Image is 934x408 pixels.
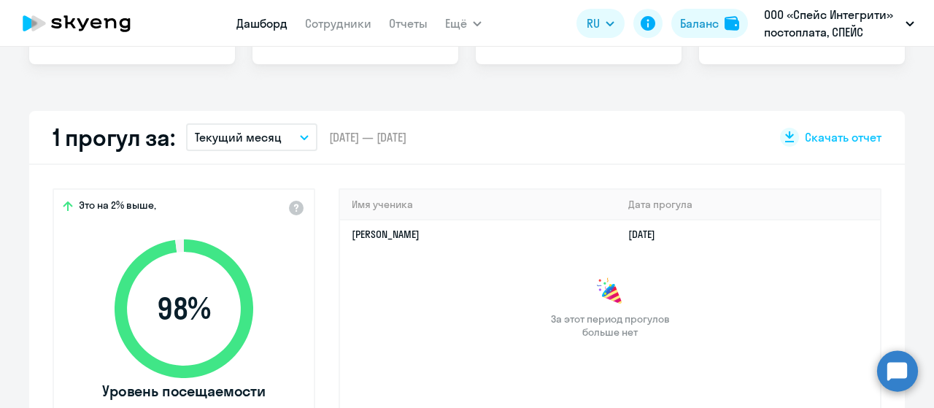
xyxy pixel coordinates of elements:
span: Скачать отчет [805,129,881,145]
img: balance [725,16,739,31]
button: Текущий месяц [186,123,317,151]
button: Балансbalance [671,9,748,38]
th: Дата прогула [617,190,880,220]
h2: 1 прогул за: [53,123,174,152]
span: [DATE] — [DATE] [329,129,406,145]
span: Это на 2% выше, [79,199,156,216]
a: Сотрудники [305,16,371,31]
span: 98 % [100,291,268,326]
a: [PERSON_NAME] [352,228,420,241]
span: Ещё [445,15,467,32]
span: За этот период прогулов больше нет [549,312,671,339]
th: Имя ученика [340,190,617,220]
button: RU [576,9,625,38]
p: Текущий месяц [195,128,282,146]
button: Ещё [445,9,482,38]
p: ООО «Спейс Интегрити» постоплата, СПЕЙС ИНТЕГРИТИ, ООО [764,6,900,41]
img: congrats [595,277,625,307]
a: [DATE] [628,228,667,241]
button: ООО «Спейс Интегрити» постоплата, СПЕЙС ИНТЕГРИТИ, ООО [757,6,922,41]
a: Дашборд [236,16,287,31]
div: Баланс [680,15,719,32]
a: Отчеты [389,16,428,31]
span: RU [587,15,600,32]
